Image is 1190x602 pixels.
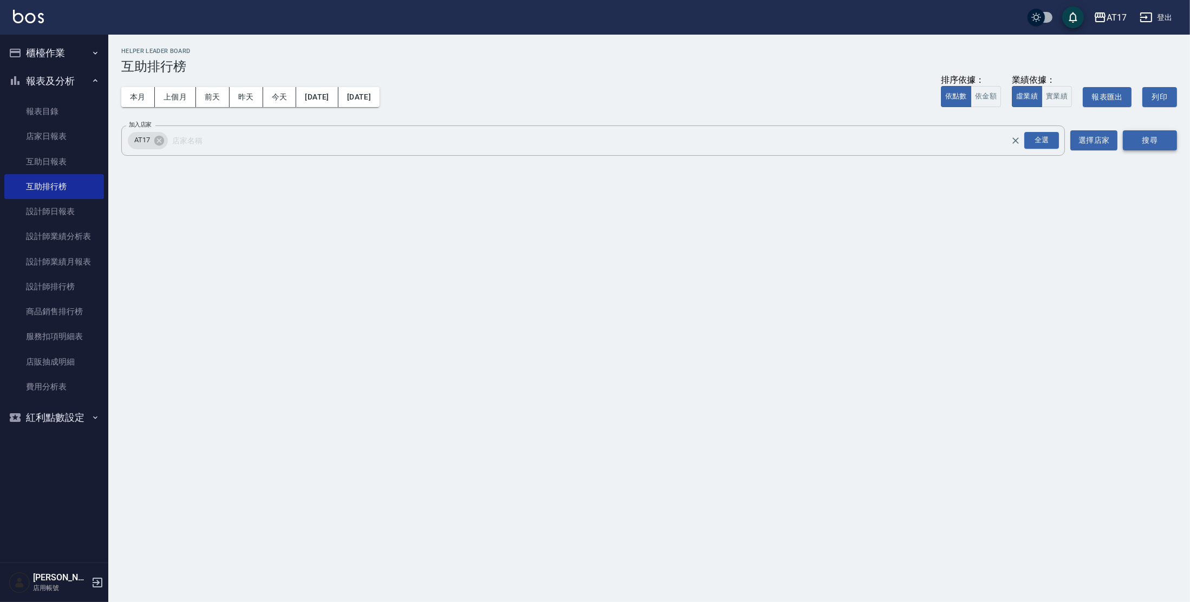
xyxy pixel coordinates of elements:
button: 列印 [1142,87,1177,107]
button: 櫃檯作業 [4,39,104,67]
button: 依點數 [941,86,971,107]
button: 依金額 [971,86,1001,107]
button: [DATE] [338,87,380,107]
button: 虛業績 [1012,86,1042,107]
button: 報表及分析 [4,67,104,95]
button: Clear [1008,133,1023,148]
span: AT17 [128,135,156,145]
button: 今天 [263,87,297,107]
a: 報表目錄 [4,99,104,124]
div: 業績依據： [1012,75,1072,86]
button: 本月 [121,87,155,107]
a: 設計師業績月報表 [4,249,104,274]
a: 互助排行榜 [4,174,104,199]
div: 全選 [1024,132,1059,149]
button: save [1062,6,1084,28]
a: 店販抽成明細 [4,349,104,374]
button: 報表匯出 [1083,87,1132,107]
button: 紅利點數設定 [4,403,104,432]
button: 上個月 [155,87,196,107]
a: 設計師排行榜 [4,274,104,299]
div: AT17 [1107,11,1127,24]
a: 費用分析表 [4,374,104,399]
button: 實業績 [1042,86,1072,107]
img: Logo [13,10,44,23]
button: 選擇店家 [1070,130,1117,150]
p: 店用帳號 [33,583,88,593]
button: AT17 [1089,6,1131,29]
button: 前天 [196,87,230,107]
h2: Helper Leader Board [121,48,1177,55]
h3: 互助排行榜 [121,59,1177,74]
button: 昨天 [230,87,263,107]
input: 店家名稱 [169,131,1030,150]
button: 登出 [1135,8,1177,28]
a: 互助日報表 [4,149,104,174]
h5: [PERSON_NAME] [33,572,88,583]
a: 商品銷售排行榜 [4,299,104,324]
img: Person [9,572,30,593]
a: 設計師日報表 [4,199,104,224]
a: 店家日報表 [4,124,104,149]
label: 加入店家 [129,121,152,129]
button: Open [1022,130,1061,151]
button: 搜尋 [1123,130,1177,150]
a: 服務扣項明細表 [4,324,104,349]
div: AT17 [128,132,168,149]
div: 排序依據： [941,75,1001,86]
button: [DATE] [296,87,338,107]
a: 設計師業績分析表 [4,224,104,249]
